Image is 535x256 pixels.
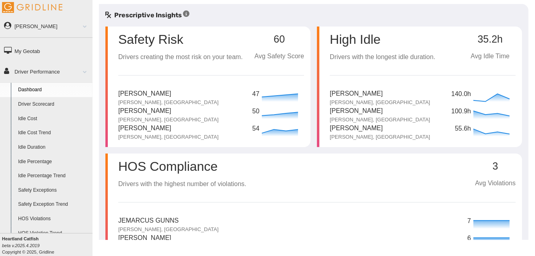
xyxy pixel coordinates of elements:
[118,99,218,106] p: [PERSON_NAME], [GEOGRAPHIC_DATA]
[14,126,93,140] a: Idle Cost Trend
[118,116,218,123] p: [PERSON_NAME], [GEOGRAPHIC_DATA]
[255,51,304,61] p: Avg Safety Score
[118,33,183,46] p: Safety Risk
[2,243,39,248] i: beta v.2025.4.2019
[451,89,471,99] p: 140.0h
[330,99,430,106] p: [PERSON_NAME], [GEOGRAPHIC_DATA]
[14,155,93,169] a: Idle Percentage
[252,124,260,134] p: 54
[14,97,93,112] a: Driver Scorecard
[330,116,430,123] p: [PERSON_NAME], [GEOGRAPHIC_DATA]
[14,83,93,97] a: Dashboard
[330,106,430,116] p: [PERSON_NAME]
[118,216,218,226] p: Jemarcus Gunns
[475,178,516,188] p: Avg Violations
[118,106,218,116] p: [PERSON_NAME]
[2,2,62,13] img: Gridline
[14,112,93,126] a: Idle Cost
[118,233,218,243] p: [PERSON_NAME]
[14,169,93,183] a: Idle Percentage Trend
[118,123,218,133] p: [PERSON_NAME]
[14,140,93,155] a: Idle Duration
[2,236,93,255] div: Copyright © 2025, Gridline
[14,226,93,241] a: HOS Violation Trend
[118,226,218,233] p: [PERSON_NAME], [GEOGRAPHIC_DATA]
[330,133,430,141] p: [PERSON_NAME], [GEOGRAPHIC_DATA]
[14,197,93,212] a: Safety Exception Trend
[252,106,260,117] p: 50
[118,133,218,141] p: [PERSON_NAME], [GEOGRAPHIC_DATA]
[475,161,516,172] p: 3
[467,216,471,226] p: 7
[330,89,430,99] p: [PERSON_NAME]
[118,179,246,189] p: Drivers with the highest number of violations.
[118,89,218,99] p: [PERSON_NAME]
[467,233,471,244] p: 6
[455,124,471,134] p: 55.6h
[330,52,435,62] p: Drivers with the longest idle duration.
[252,89,260,99] p: 47
[118,160,246,173] p: HOS Compliance
[465,51,516,61] p: Avg Idle Time
[255,34,304,45] p: 60
[118,52,243,62] p: Drivers creating the most risk on your team.
[465,34,516,45] p: 35.2h
[14,183,93,198] a: Safety Exceptions
[451,106,471,117] p: 100.9h
[330,33,435,46] p: High Idle
[14,212,93,226] a: HOS Violations
[330,123,430,133] p: [PERSON_NAME]
[2,236,39,241] b: Heartland Catfish
[105,10,189,20] h5: Prescriptive Insights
